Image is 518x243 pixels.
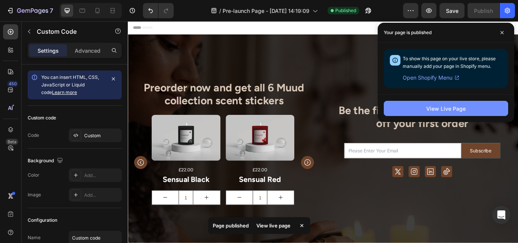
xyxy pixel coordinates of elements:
[84,172,120,179] div: Add...
[145,198,162,214] input: quantity
[399,147,424,155] div: Subscribe
[403,73,452,82] span: Open Shopify Menu
[41,74,99,95] span: You can insert HTML, CSS, JavaScript or Liquid code
[492,206,510,224] div: Open Intercom Messenger
[446,8,458,14] span: Save
[162,198,193,214] button: increment
[50,6,53,15] p: 7
[75,47,100,55] p: Advanced
[252,220,295,231] div: View live page
[389,143,434,160] button: Subscribe
[28,234,41,241] div: Name
[52,89,77,95] a: Learn more
[426,105,466,113] div: View Live Page
[223,7,309,15] span: Pre-launch Page - [DATE] 14:19:09
[38,47,59,55] p: Settings
[403,56,496,69] span: To show this page on your live store, please manually add your page in Shopify menu.
[28,217,57,224] div: Configuration
[37,27,101,36] p: Custom Code
[202,157,217,172] button: Carousel Next Arrow
[384,29,432,36] p: Your page is published
[84,192,120,199] div: Add...
[213,222,249,229] p: Page published
[28,191,41,198] div: Image
[143,3,174,18] div: Undo/Redo
[28,156,64,166] div: Background
[219,7,221,15] span: /
[3,3,57,18] button: 7
[6,139,18,145] div: Beta
[468,3,499,18] button: Publish
[440,3,465,18] button: Save
[335,7,356,14] span: Published
[474,7,493,15] div: Publish
[84,132,120,139] div: Custom
[252,142,389,160] input: Please Enter Your Email
[28,114,56,121] div: Custom code
[28,132,39,139] div: Code
[28,172,39,179] div: Color
[384,101,508,116] button: View Live Page
[246,97,441,127] span: Be the first to know + unlock 10% off your first order
[7,81,18,87] div: 450
[128,21,518,243] iframe: Design area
